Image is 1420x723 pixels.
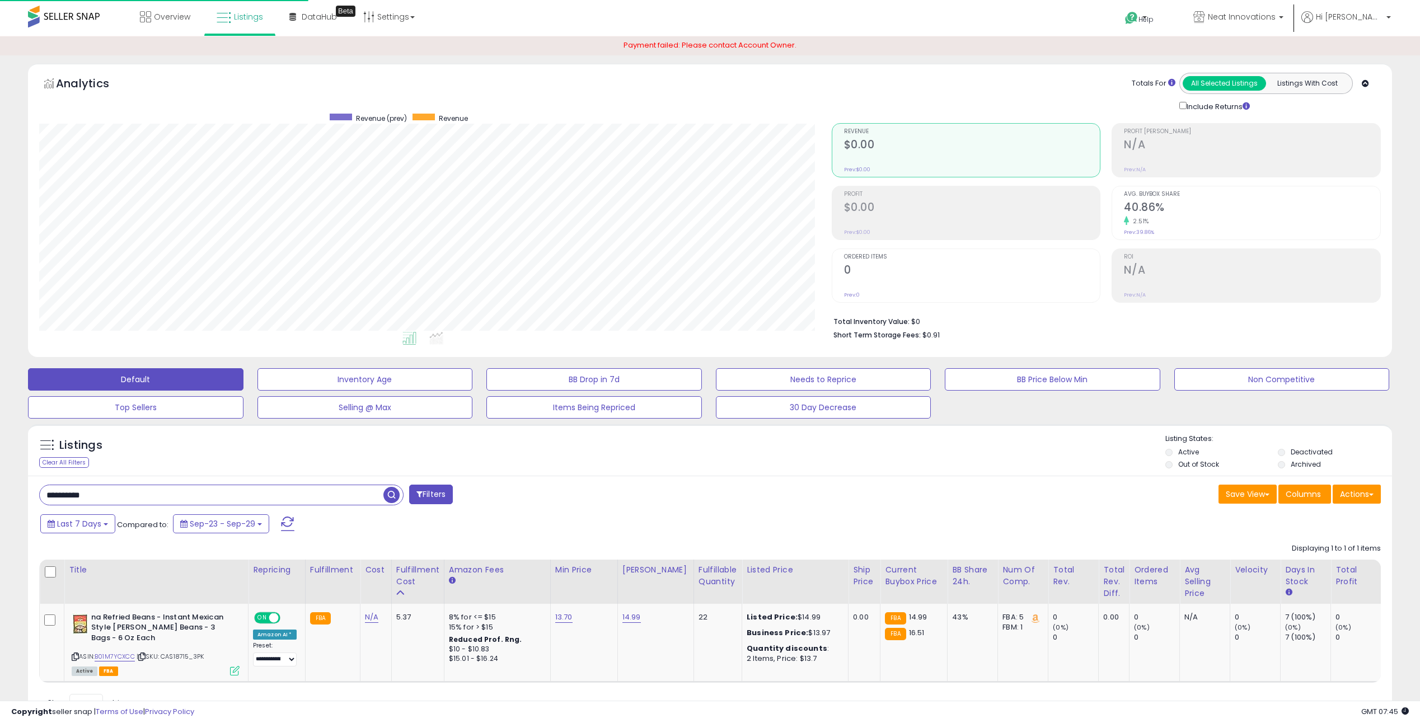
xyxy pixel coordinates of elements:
span: FBA [99,666,118,676]
b: Business Price: [747,627,808,638]
div: Amazon AI * [253,630,297,640]
span: Help [1138,15,1154,24]
div: Amazon Fees [449,564,546,576]
div: 43% [952,612,989,622]
b: Short Term Storage Fees: [833,330,921,340]
i: Get Help [1124,11,1138,25]
b: Listed Price: [747,612,798,622]
button: Actions [1333,485,1381,504]
div: $10 - $10.83 [449,645,542,654]
div: Ordered Items [1134,564,1175,588]
div: 0 [1053,612,1098,622]
small: (0%) [1235,623,1250,632]
button: Selling @ Max [257,396,473,419]
div: Total Profit [1335,564,1376,588]
div: FBM: 1 [1002,622,1039,632]
div: Include Returns [1171,100,1263,112]
div: Fulfillable Quantity [699,564,737,588]
span: Revenue [844,129,1100,135]
div: Displaying 1 to 1 of 1 items [1292,543,1381,554]
div: seller snap | | [11,707,194,717]
div: BB Share 24h. [952,564,993,588]
span: ON [255,613,269,622]
div: Min Price [555,564,613,576]
div: ASIN: [72,612,240,674]
button: Save View [1219,485,1277,504]
small: Amazon Fees. [449,576,456,586]
h2: N/A [1124,138,1380,153]
img: 51lSUcr6kgL._SL40_.jpg [72,612,88,635]
label: Out of Stock [1178,459,1219,469]
button: Listings With Cost [1266,76,1349,91]
small: 2.51% [1129,217,1149,226]
div: $15.01 - $16.24 [449,654,542,664]
span: Listings [234,11,263,22]
h2: N/A [1124,264,1380,279]
label: Deactivated [1291,447,1333,457]
div: Preset: [253,642,297,667]
a: 13.70 [555,612,573,623]
div: Cost [365,564,387,576]
h2: 40.86% [1124,201,1380,216]
small: Days In Stock. [1285,588,1292,598]
small: (0%) [1335,623,1351,632]
small: (0%) [1053,623,1068,632]
div: 0.00 [1103,612,1121,622]
div: 22 [699,612,733,622]
div: 0 [1134,612,1179,622]
span: Profit [844,191,1100,198]
strong: Copyright [11,706,52,717]
div: Num of Comp. [1002,564,1043,588]
b: Reduced Prof. Rng. [449,635,522,644]
div: Listed Price [747,564,843,576]
div: Ship Price [853,564,875,588]
small: Prev: $0.00 [844,166,870,173]
div: 0 [1053,632,1098,642]
button: Default [28,368,243,391]
div: 0 [1335,612,1381,622]
div: 7 (100%) [1285,632,1330,642]
span: Last 7 Days [57,518,101,529]
div: Days In Stock [1285,564,1326,588]
h5: Analytics [56,76,131,94]
span: 14.99 [909,612,927,622]
div: Clear All Filters [39,457,89,468]
div: Title [69,564,243,576]
button: Filters [409,485,453,504]
div: Tooltip anchor [336,6,355,17]
span: Revenue (prev) [356,114,407,123]
div: N/A [1184,612,1221,622]
button: BB Drop in 7d [486,368,702,391]
h2: $0.00 [844,201,1100,216]
button: Non Competitive [1174,368,1390,391]
span: Payment failed: Please contact Account Owner. [624,40,796,50]
div: FBA: 5 [1002,612,1039,622]
span: Profit [PERSON_NAME] [1124,129,1380,135]
button: Needs to Reprice [716,368,931,391]
div: 0 [1335,632,1381,642]
button: Top Sellers [28,396,243,419]
button: Columns [1278,485,1331,504]
span: Show: entries [48,697,128,708]
span: Ordered Items [844,254,1100,260]
div: 0 [1235,632,1280,642]
button: All Selected Listings [1183,76,1266,91]
div: : [747,644,840,654]
div: Repricing [253,564,301,576]
span: DataHub [302,11,337,22]
span: Columns [1286,489,1321,500]
span: Avg. Buybox Share [1124,191,1380,198]
span: All listings currently available for purchase on Amazon [72,666,97,676]
div: Avg Selling Price [1184,564,1225,599]
div: 0 [1235,612,1280,622]
span: Revenue [439,114,468,123]
button: Inventory Age [257,368,473,391]
h2: 0 [844,264,1100,279]
a: N/A [365,612,378,623]
div: Fulfillment [310,564,355,576]
div: Total Rev. [1053,564,1094,588]
b: na Refried Beans - Instant Mexican Style [PERSON_NAME] Beans - 3 Bags - 6 Oz Each [91,612,227,646]
span: | SKU: CAS18715_3PK [137,652,204,661]
small: Prev: 39.86% [1124,229,1154,236]
div: 8% for <= $15 [449,612,542,622]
